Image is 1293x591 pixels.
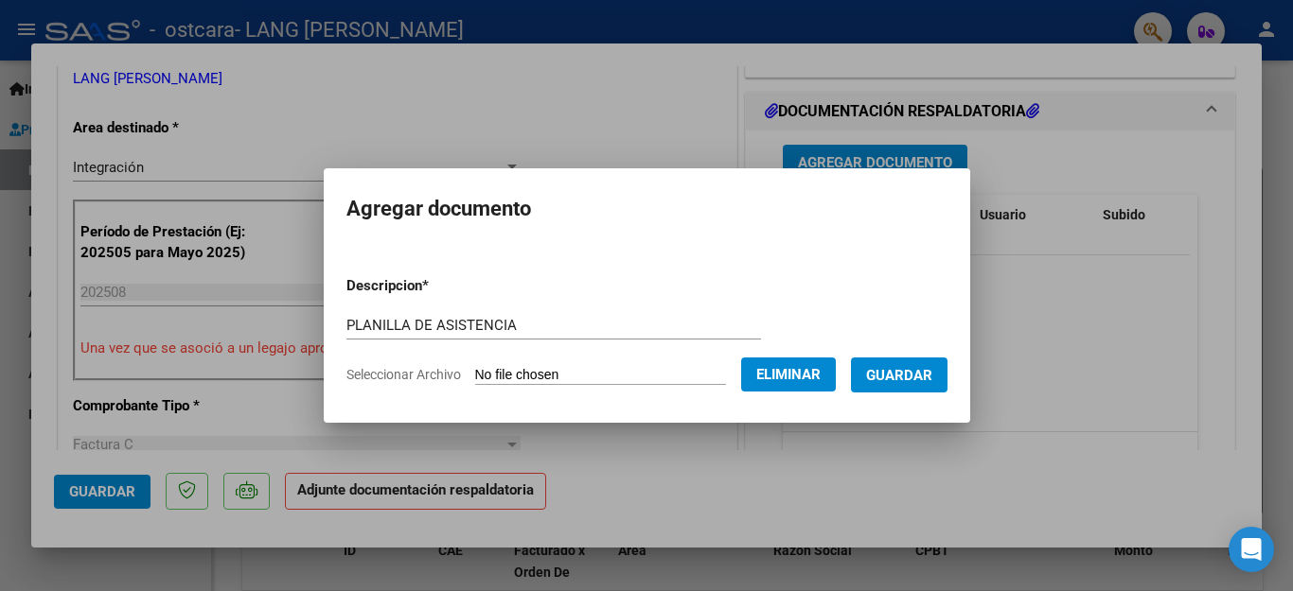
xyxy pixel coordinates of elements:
button: Guardar [851,357,948,392]
button: Eliminar [741,357,836,391]
h2: Agregar documento [346,191,948,227]
p: Descripcion [346,275,527,297]
span: Eliminar [756,366,821,383]
span: Seleccionar Archivo [346,367,461,382]
span: Guardar [866,367,932,384]
div: Open Intercom Messenger [1229,527,1274,572]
